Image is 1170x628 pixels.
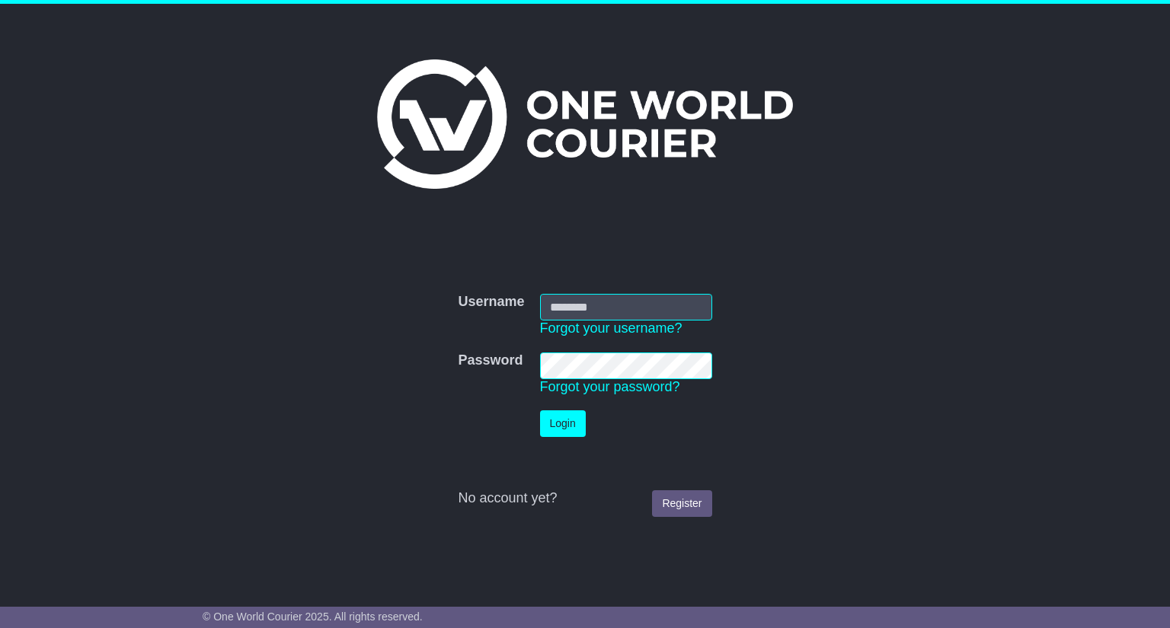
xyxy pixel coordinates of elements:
[540,379,680,394] a: Forgot your password?
[540,410,586,437] button: Login
[458,294,524,311] label: Username
[203,610,423,623] span: © One World Courier 2025. All rights reserved.
[458,352,523,369] label: Password
[458,490,711,507] div: No account yet?
[540,320,682,336] a: Forgot your username?
[652,490,711,517] a: Register
[377,59,793,189] img: One World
